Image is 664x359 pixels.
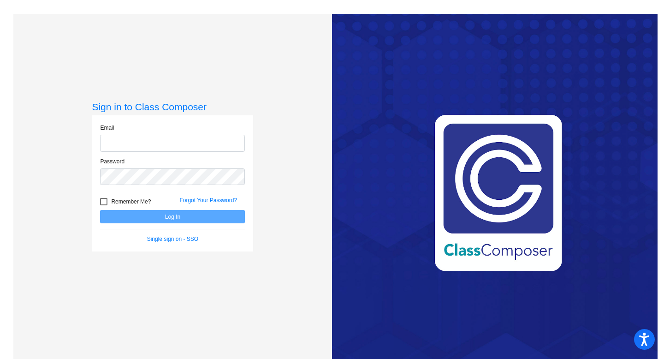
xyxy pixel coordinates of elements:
label: Password [100,157,125,166]
button: Log In [100,210,245,223]
a: Single sign on - SSO [147,236,198,242]
label: Email [100,124,114,132]
span: Remember Me? [111,196,151,207]
h3: Sign in to Class Composer [92,101,253,113]
a: Forgot Your Password? [179,197,237,203]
